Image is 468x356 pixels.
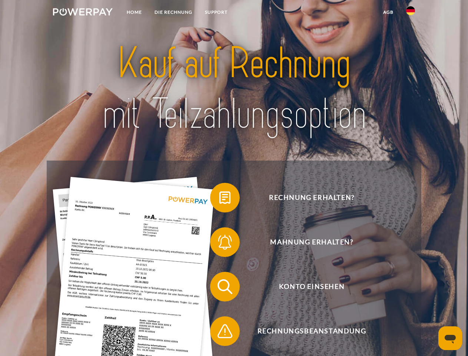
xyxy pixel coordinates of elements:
button: Konto einsehen [210,272,403,301]
img: de [406,6,415,15]
span: Konto einsehen [221,272,402,301]
img: qb_search.svg [216,277,234,296]
img: qb_bell.svg [216,233,234,251]
span: Rechnung erhalten? [221,183,402,212]
a: agb [377,6,400,19]
span: Rechnungsbeanstandung [221,316,402,346]
a: DIE RECHNUNG [148,6,199,19]
a: SUPPORT [199,6,234,19]
a: Home [120,6,148,19]
img: qb_bill.svg [216,188,234,207]
iframe: Schaltfläche zum Öffnen des Messaging-Fensters [438,326,462,350]
img: qb_warning.svg [216,322,234,340]
img: logo-powerpay-white.svg [53,8,113,16]
button: Mahnung erhalten? [210,227,403,257]
button: Rechnungsbeanstandung [210,316,403,346]
button: Rechnung erhalten? [210,183,403,212]
img: title-powerpay_de.svg [71,36,397,142]
span: Mahnung erhalten? [221,227,402,257]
